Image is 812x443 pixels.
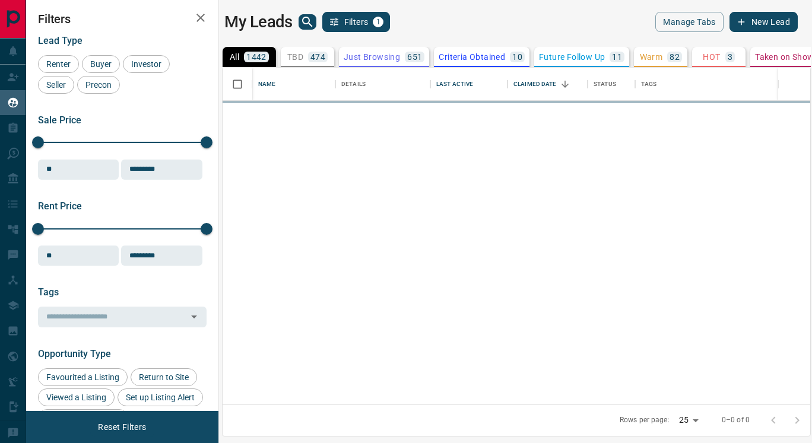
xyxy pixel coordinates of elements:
p: Warm [640,53,663,61]
span: 1 [374,18,382,26]
div: Buyer [82,55,120,73]
div: Return to Site [131,368,197,386]
button: New Lead [729,12,798,32]
div: Name [252,68,335,101]
span: Tags [38,286,59,298]
p: 474 [310,53,325,61]
div: Precon [77,76,120,94]
p: 3 [728,53,732,61]
p: Criteria Obtained [439,53,505,61]
span: Return to Site [135,372,193,382]
button: Reset Filters [90,417,154,437]
div: Seller [38,76,74,94]
div: Details [341,68,366,101]
div: Last Active [430,68,507,101]
span: Precon [81,80,116,90]
button: search button [299,14,316,30]
div: Last Active [436,68,473,101]
button: Filters1 [322,12,391,32]
h2: Filters [38,12,207,26]
p: 10 [512,53,522,61]
div: Viewed a Listing [38,388,115,406]
span: Viewed a Listing [42,393,110,402]
p: 1442 [246,53,267,61]
span: Seller [42,80,70,90]
div: Details [335,68,430,101]
div: Status [588,68,635,101]
button: Manage Tabs [655,12,723,32]
div: Renter [38,55,79,73]
p: 11 [612,53,622,61]
span: Lead Type [38,35,83,46]
span: Favourited a Listing [42,372,123,382]
h1: My Leads [224,12,293,31]
span: Renter [42,59,75,69]
div: Set up Listing Alert [118,388,203,406]
p: 0–0 of 0 [722,415,750,425]
div: Tags [641,68,657,101]
button: Open [186,308,202,325]
span: Rent Price [38,200,82,212]
p: 651 [407,53,422,61]
span: Opportunity Type [38,348,111,359]
p: HOT [703,53,720,61]
div: Claimed Date [507,68,588,101]
div: 25 [674,412,703,429]
p: Rows per page: [620,415,670,425]
div: Name [258,68,276,101]
div: Favourited a Listing [38,368,128,386]
span: Buyer [86,59,116,69]
p: TBD [287,53,303,61]
p: 82 [670,53,680,61]
span: Investor [127,59,166,69]
span: Sale Price [38,114,81,126]
div: Tags [635,68,779,101]
div: Status [594,68,616,101]
div: Claimed Date [513,68,557,101]
span: Set up Listing Alert [122,393,199,402]
div: Investor [123,55,170,73]
p: Just Browsing [344,53,400,61]
p: Future Follow Up [539,53,605,61]
p: All [230,53,239,61]
button: Sort [557,76,573,93]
